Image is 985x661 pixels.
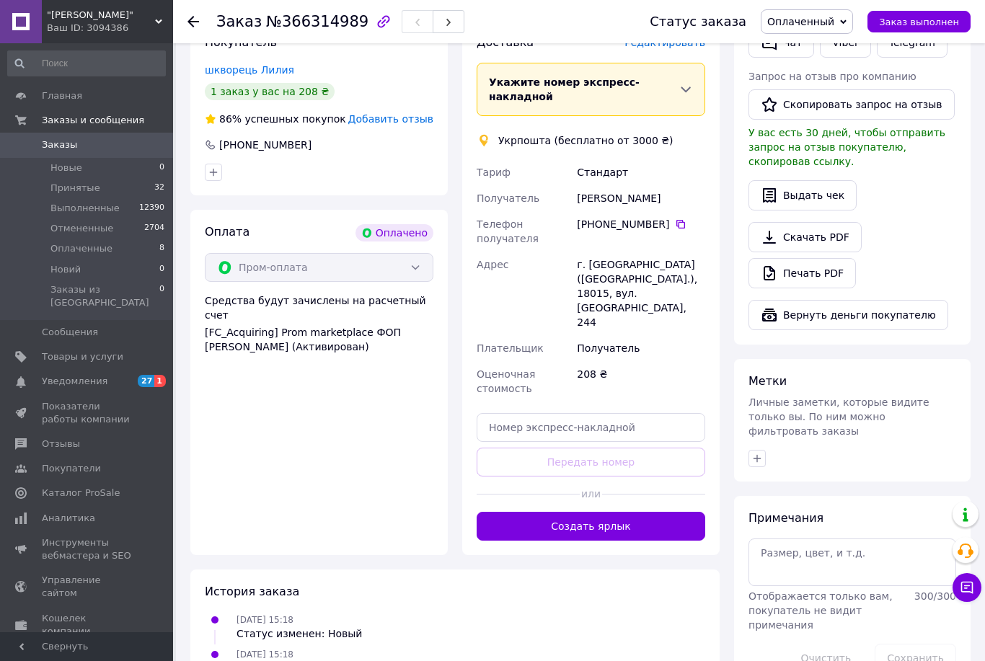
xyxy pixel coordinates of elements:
div: г. [GEOGRAPHIC_DATA] ([GEOGRAPHIC_DATA].), 18015, вул. [GEOGRAPHIC_DATA], 244 [574,252,708,335]
div: Получатель [574,335,708,361]
span: Укажите номер экспресс-накладной [489,76,640,102]
span: Отзывы [42,438,80,451]
span: Заказы и сообщения [42,114,144,127]
span: [DATE] 15:18 [237,615,293,625]
span: Оценочная стоимость [477,368,535,394]
div: Статус заказа [650,14,746,29]
span: 1 [154,375,166,387]
span: Показатели работы компании [42,400,133,426]
span: Заказы [42,138,77,151]
span: Заказы из [GEOGRAPHIC_DATA] [50,283,159,309]
span: Плательщик [477,342,544,354]
span: [DATE] 15:18 [237,649,293,660]
button: Чат с покупателем [953,573,981,602]
span: Кошелек компании [42,612,133,638]
input: Поиск [7,50,166,76]
div: 208 ₴ [574,361,708,402]
span: Новий [50,263,81,276]
span: Доставка [477,35,534,49]
span: "Аура Перемоги" [47,9,155,22]
span: Покупатели [42,462,101,475]
span: Инструменты вебмастера и SEO [42,536,133,562]
span: Уведомления [42,375,107,388]
span: Отображается только вам, покупатель не видит примечания [748,590,893,631]
span: 0 [159,263,164,276]
div: Укрпошта (бесплатно от 3000 ₴) [495,133,677,148]
span: Новые [50,161,82,174]
span: Принятые [50,182,100,195]
span: Добавить отзыв [348,113,433,125]
span: Аналитика [42,512,95,525]
span: Оплаченные [50,242,112,255]
span: Отмененные [50,222,113,235]
span: Адрес [477,259,508,270]
span: История заказа [205,585,299,598]
div: Ваш ID: 3094386 [47,22,173,35]
span: Каталог ProSale [42,487,120,500]
span: Оплаченный [767,16,834,27]
span: Личные заметки, которые видите только вы. По ним можно фильтровать заказы [748,396,929,437]
button: Заказ выполнен [867,11,971,32]
div: успешных покупок [205,112,346,126]
span: Оплата [205,225,249,239]
div: Стандарт [574,159,708,185]
span: Метки [748,374,787,388]
a: Скачать PDF [748,222,862,252]
span: Покупатель [205,35,277,49]
div: [PHONE_NUMBER] [218,138,313,152]
span: Телефон получателя [477,218,539,244]
div: [PHONE_NUMBER] [577,217,705,231]
span: 300 / 300 [914,590,956,602]
span: Товары и услуги [42,350,123,363]
span: Заказ [216,13,262,30]
span: 0 [159,161,164,174]
span: 2704 [144,222,164,235]
div: Статус изменен: Новый [237,626,362,641]
span: 32 [154,182,164,195]
a: шкворець Лилия [205,64,294,76]
span: Запрос на отзыв про компанию [748,71,916,82]
a: Печать PDF [748,258,856,288]
span: 12390 [139,202,164,215]
span: Управление сайтом [42,574,133,600]
span: У вас есть 30 дней, чтобы отправить запрос на отзыв покупателю, скопировав ссылку. [748,127,945,167]
span: №366314989 [266,13,368,30]
span: Редактировать [624,37,705,48]
span: 8 [159,242,164,255]
span: Выполненные [50,202,120,215]
button: Создать ярлык [477,512,705,541]
input: Номер экспресс-накладной [477,413,705,442]
button: Выдать чек [748,180,857,210]
span: 27 [138,375,154,387]
span: Получатель [477,192,539,204]
button: Вернуть деньги покупателю [748,300,948,330]
span: 86% [219,113,242,125]
span: Заказ выполнен [879,17,959,27]
button: Скопировать запрос на отзыв [748,89,955,120]
div: [PERSON_NAME] [574,185,708,211]
div: 1 заказ у вас на 208 ₴ [205,83,335,100]
span: или [580,487,603,501]
span: 0 [159,283,164,309]
span: Главная [42,89,82,102]
div: [FC_Acquiring] Prom marketplace ФОП [PERSON_NAME] (Активирован) [205,325,433,354]
span: Тариф [477,167,511,178]
div: Оплачено [355,224,433,241]
span: Примечания [748,511,823,525]
span: Сообщения [42,326,98,339]
div: Средства будут зачислены на расчетный счет [205,293,433,354]
div: Вернуться назад [187,14,199,29]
